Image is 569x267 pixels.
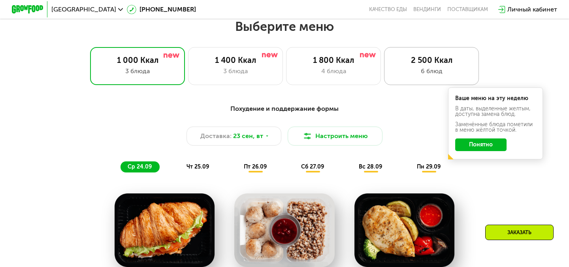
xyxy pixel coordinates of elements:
[51,6,116,13] span: [GEOGRAPHIC_DATA]
[455,122,536,133] div: Заменённые блюда пометили в меню жёлтой точкой.
[196,66,275,76] div: 3 блюда
[301,163,324,170] span: сб 27.09
[200,131,232,141] span: Доставка:
[392,55,471,65] div: 2 500 Ккал
[359,163,382,170] span: вс 28.09
[25,19,544,34] h2: Выберите меню
[187,163,209,170] span: чт 25.09
[455,138,507,151] button: Понятно
[413,6,441,13] a: Вендинги
[455,106,536,117] div: В даты, выделенные желтым, доступна замена блюд.
[98,66,177,76] div: 3 блюда
[294,55,373,65] div: 1 800 Ккал
[196,55,275,65] div: 1 400 Ккал
[294,66,373,76] div: 4 блюда
[455,96,536,101] div: Ваше меню на эту неделю
[447,6,488,13] div: поставщикам
[392,66,471,76] div: 6 блюд
[507,5,557,14] div: Личный кабинет
[485,225,554,240] div: Заказать
[244,163,267,170] span: пт 26.09
[369,6,407,13] a: Качество еды
[417,163,441,170] span: пн 29.09
[51,104,518,114] div: Похудение и поддержание формы
[128,163,152,170] span: ср 24.09
[127,5,196,14] a: [PHONE_NUMBER]
[288,127,382,146] button: Настроить меню
[233,131,263,141] span: 23 сен, вт
[98,55,177,65] div: 1 000 Ккал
